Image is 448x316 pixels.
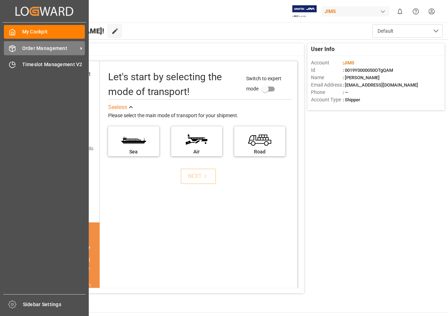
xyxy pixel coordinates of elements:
div: Add shipping details [49,145,93,152]
span: Timeslot Management V2 [22,61,85,68]
span: : — [343,90,348,95]
div: JIMS [322,6,389,17]
span: Account [311,59,343,67]
span: Switch to expert mode [246,76,281,91]
button: open menu [372,24,443,38]
span: : 0019Y0000050OTgQAM [343,68,393,73]
span: : [EMAIL_ADDRESS][DOMAIN_NAME] [343,82,418,88]
span: Sidebar Settings [23,301,86,308]
span: Id [311,67,343,74]
span: Account Type [311,96,343,103]
span: : [PERSON_NAME] [343,75,380,80]
button: JIMS [322,5,392,18]
span: My Cockpit [22,28,85,36]
div: Road [238,148,282,156]
span: JIMS [344,60,354,65]
span: Email Address [311,81,343,89]
img: Exertis%20JAM%20-%20Email%20Logo.jpg_1722504956.jpg [292,5,317,18]
button: show 0 new notifications [392,4,408,19]
span: Default [378,27,393,35]
span: Name [311,74,343,81]
span: : Shipper [343,97,360,102]
div: Let's start by selecting the mode of transport! [108,70,239,99]
a: Timeslot Management V2 [4,58,85,71]
span: Phone [311,89,343,96]
span: User Info [311,45,335,53]
button: Help Center [408,4,424,19]
a: My Cockpit [4,25,85,39]
div: See less [108,103,127,112]
span: Order Management [22,45,78,52]
div: Air [175,148,219,156]
div: NEXT [188,172,209,181]
div: Please select the main mode of transport for your shipment. [108,112,292,120]
span: : [343,60,354,65]
button: NEXT [181,169,216,184]
div: Sea [112,148,156,156]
